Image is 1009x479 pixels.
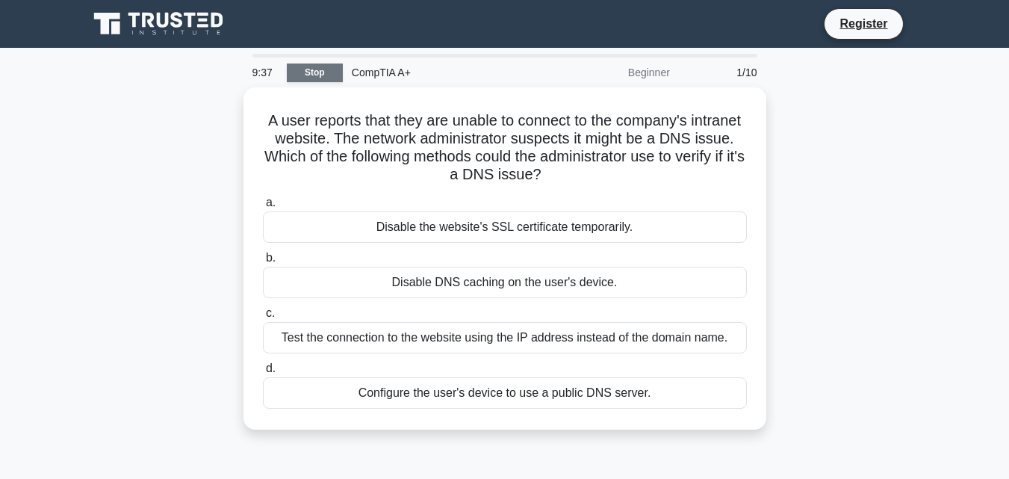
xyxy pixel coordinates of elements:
[679,58,766,87] div: 1/10
[266,251,276,264] span: b.
[831,14,896,33] a: Register
[261,111,748,185] h5: A user reports that they are unable to connect to the company's intranet website. The network adm...
[263,267,747,298] div: Disable DNS caching on the user's device.
[266,196,276,208] span: a.
[263,211,747,243] div: Disable the website's SSL certificate temporarily.
[263,377,747,409] div: Configure the user's device to use a public DNS server.
[266,362,276,374] span: d.
[548,58,679,87] div: Beginner
[266,306,275,319] span: c.
[287,64,343,82] a: Stop
[263,322,747,353] div: Test the connection to the website using the IP address instead of the domain name.
[243,58,287,87] div: 9:37
[343,58,548,87] div: CompTIA A+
